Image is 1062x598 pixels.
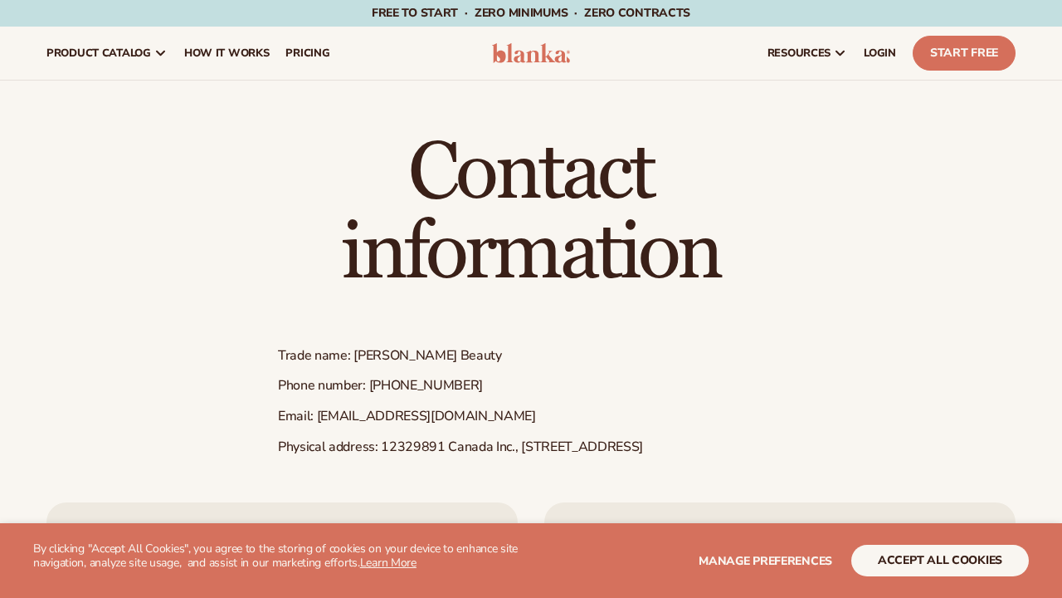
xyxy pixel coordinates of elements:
[855,27,904,80] a: LOGIN
[851,545,1029,576] button: accept all cookies
[176,27,278,80] a: How It Works
[278,347,784,365] p: Trade name: [PERSON_NAME] Beauty
[767,47,831,60] span: resources
[285,47,329,60] span: pricing
[278,377,784,395] p: Phone number: [PHONE_NUMBER]
[360,555,417,571] a: Learn More
[759,27,855,80] a: resources
[278,439,784,456] p: Physical address: 12329891 Canada Inc., [STREET_ADDRESS]
[33,542,531,571] p: By clicking "Accept All Cookies", you agree to the storing of cookies on your device to enhance s...
[278,134,784,293] h1: Contact information
[372,5,690,21] span: Free to start · ZERO minimums · ZERO contracts
[278,408,784,425] p: Email: [EMAIL_ADDRESS][DOMAIN_NAME]
[699,545,832,576] button: Manage preferences
[184,47,270,60] span: How It Works
[46,47,151,60] span: product catalog
[277,27,338,80] a: pricing
[699,553,832,569] span: Manage preferences
[864,47,896,60] span: LOGIN
[913,36,1016,71] a: Start Free
[492,43,570,63] img: logo
[38,27,176,80] a: product catalog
